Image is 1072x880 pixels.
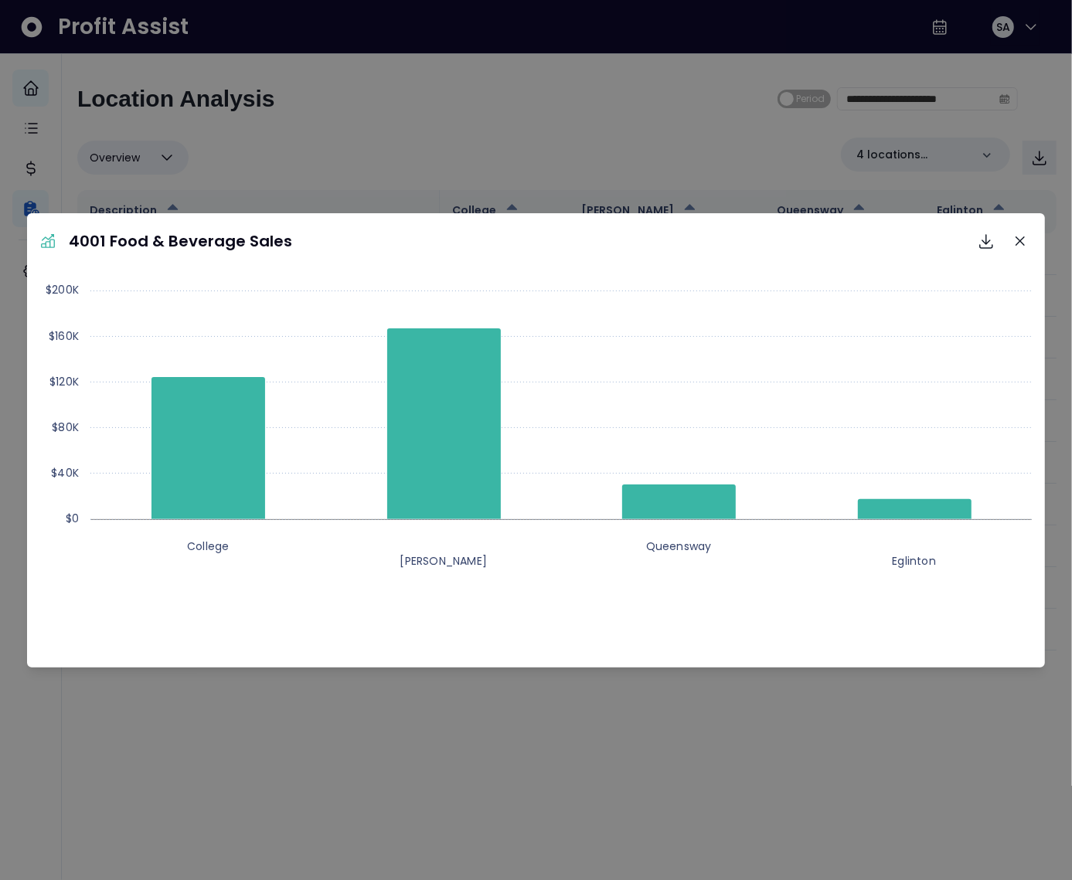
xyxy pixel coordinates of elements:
[49,374,79,389] text: $120K
[46,282,79,297] text: $200K
[1008,229,1033,253] button: Close
[646,539,712,554] text: Queensway
[187,539,229,554] text: College
[69,229,292,253] p: 4001 Food & Beverage Sales
[51,465,79,481] text: $40K
[65,511,78,526] text: $0
[49,328,79,344] text: $160K
[971,226,1002,257] button: Download options
[52,420,79,435] text: $80K
[892,553,936,569] text: Eglinton
[400,553,487,569] text: [PERSON_NAME]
